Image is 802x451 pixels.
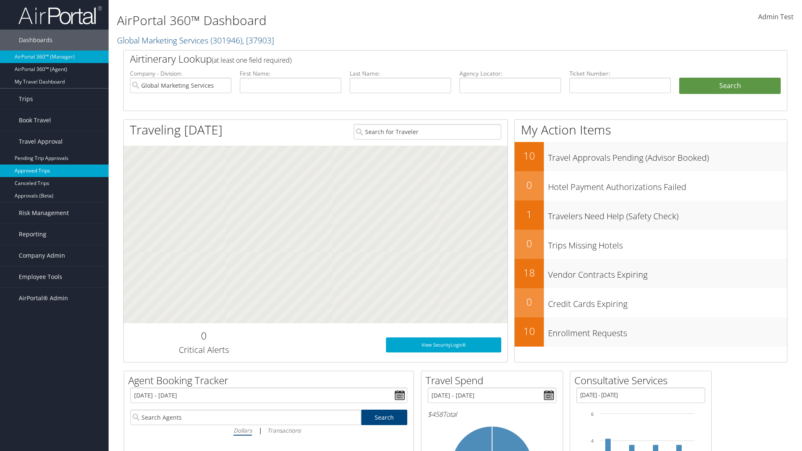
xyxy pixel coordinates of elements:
[128,373,414,388] h2: Agent Booking Tracker
[515,200,787,230] a: 1Travelers Need Help (Safety Check)
[130,121,223,139] h1: Traveling [DATE]
[548,294,787,310] h3: Credit Cards Expiring
[428,410,443,419] span: $458
[548,265,787,281] h3: Vendor Contracts Expiring
[515,142,787,171] a: 10Travel Approvals Pending (Advisor Booked)
[515,295,544,309] h2: 0
[386,337,501,352] a: View SecurityLogic®
[130,425,407,436] div: |
[548,206,787,222] h3: Travelers Need Help (Safety Check)
[515,266,544,280] h2: 18
[489,431,495,436] tspan: 0%
[758,4,794,30] a: Admin Test
[211,35,242,46] span: ( 301946 )
[19,288,68,309] span: AirPortal® Admin
[758,12,794,21] span: Admin Test
[19,266,62,287] span: Employee Tools
[361,410,408,425] a: Search
[515,149,544,163] h2: 10
[591,438,594,443] tspan: 4
[117,12,568,29] h1: AirPortal 360™ Dashboard
[515,171,787,200] a: 0Hotel Payment Authorizations Failed
[515,317,787,347] a: 10Enrollment Requests
[130,344,277,356] h3: Critical Alerts
[19,203,69,223] span: Risk Management
[19,110,51,131] span: Book Travel
[212,56,292,65] span: (at least one field required)
[130,329,277,343] h2: 0
[19,30,53,51] span: Dashboards
[515,178,544,192] h2: 0
[548,148,787,164] h3: Travel Approvals Pending (Advisor Booked)
[515,230,787,259] a: 0Trips Missing Hotels
[515,236,544,251] h2: 0
[515,324,544,338] h2: 10
[515,288,787,317] a: 0Credit Cards Expiring
[19,245,65,266] span: Company Admin
[117,35,274,46] a: Global Marketing Services
[354,124,501,139] input: Search for Traveler
[240,69,341,78] label: First Name:
[515,259,787,288] a: 18Vendor Contracts Expiring
[459,69,561,78] label: Agency Locator:
[574,373,711,388] h2: Consultative Services
[233,426,252,434] i: Dollars
[18,5,102,25] img: airportal-logo.png
[130,410,361,425] input: Search Agents
[548,177,787,193] h3: Hotel Payment Authorizations Failed
[515,207,544,221] h2: 1
[548,323,787,339] h3: Enrollment Requests
[350,69,451,78] label: Last Name:
[130,52,726,66] h2: Airtinerary Lookup
[19,131,63,152] span: Travel Approval
[19,89,33,109] span: Trips
[679,78,781,94] button: Search
[426,373,563,388] h2: Travel Spend
[569,69,671,78] label: Ticket Number:
[242,35,274,46] span: , [ 37903 ]
[130,69,231,78] label: Company - Division:
[19,224,46,245] span: Reporting
[591,412,594,417] tspan: 6
[548,236,787,251] h3: Trips Missing Hotels
[267,426,301,434] i: Transactions
[515,121,787,139] h1: My Action Items
[428,410,556,419] h6: Total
